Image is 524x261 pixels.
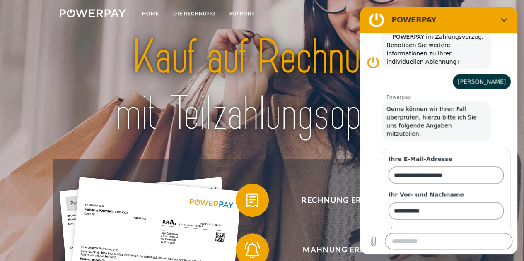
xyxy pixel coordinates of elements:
img: qb_bill.svg [242,190,263,211]
button: Rechnung erhalten? [236,184,451,217]
img: title-powerpay_de.svg [80,26,445,145]
img: logo-powerpay-white.svg [60,9,126,17]
a: SUPPORT [222,6,261,21]
a: agb [422,6,448,21]
span: Rechnung erhalten? [248,184,451,217]
img: qb_bell.svg [242,239,263,260]
a: DIE RECHNUNG [166,6,222,21]
iframe: Messaging-Fenster [360,7,517,254]
a: Home [135,6,166,21]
